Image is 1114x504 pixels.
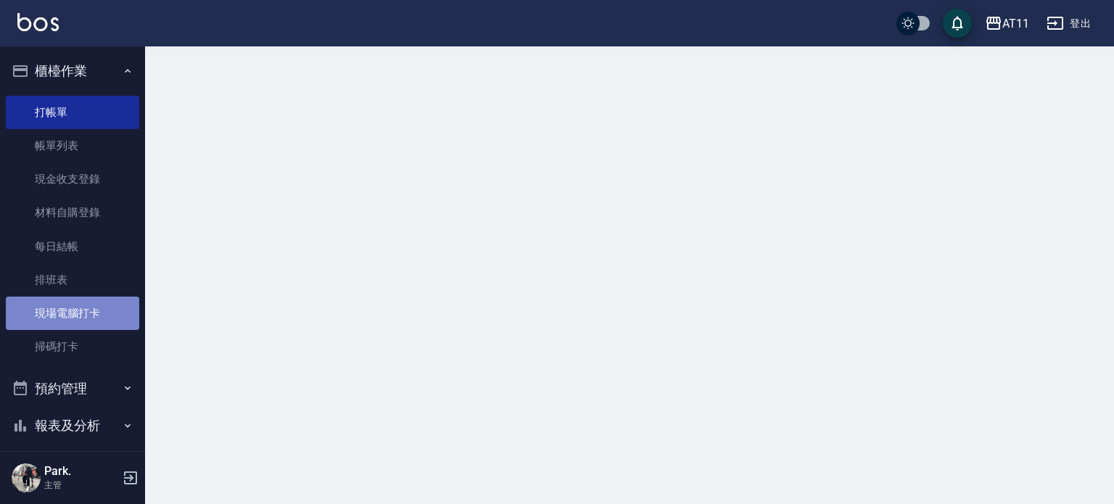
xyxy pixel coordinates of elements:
[6,96,139,129] a: 打帳單
[6,230,139,263] a: 每日結帳
[6,330,139,363] a: 掃碼打卡
[1002,15,1029,33] div: AT11
[6,129,139,162] a: 帳單列表
[6,162,139,196] a: 現金收支登錄
[6,196,139,229] a: 材料自購登錄
[6,407,139,445] button: 報表及分析
[1041,10,1097,37] button: 登出
[943,9,972,38] button: save
[17,13,59,31] img: Logo
[6,370,139,408] button: 預約管理
[44,479,118,492] p: 主管
[6,445,139,482] button: 客戶管理
[6,263,139,297] a: 排班表
[44,464,118,479] h5: Park.
[979,9,1035,38] button: AT11
[6,297,139,330] a: 現場電腦打卡
[12,463,41,492] img: Person
[6,52,139,90] button: 櫃檯作業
